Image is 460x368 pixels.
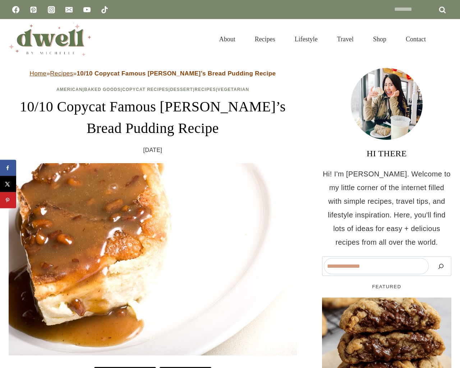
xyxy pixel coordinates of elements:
p: Hi! I'm [PERSON_NAME]. Welcome to my little corner of the internet filled with simple recipes, tr... [322,167,451,249]
a: Pinterest [26,3,41,17]
a: Instagram [44,3,59,17]
a: Facebook [9,3,23,17]
a: Baked Goods [84,87,121,92]
strong: 10/10 Copycat Famous [PERSON_NAME]’s Bread Pudding Recipe [77,70,276,77]
button: View Search Form [439,33,451,45]
a: TikTok [97,3,112,17]
a: Dessert [170,87,193,92]
h1: 10/10 Copycat Famous [PERSON_NAME]’s Bread Pudding Recipe [9,96,297,139]
a: About [210,27,245,52]
time: [DATE] [143,145,162,156]
a: Copycat Recipes [122,87,169,92]
a: Recipes [245,27,285,52]
a: Recipes [50,70,73,77]
h5: FEATURED [322,283,451,290]
a: Vegetarian [217,87,249,92]
a: American [56,87,83,92]
a: YouTube [80,3,94,17]
a: Email [62,3,76,17]
a: Home [30,70,47,77]
button: Search [432,258,450,274]
img: a slice of bread pudding poured with praline sauce [9,163,297,355]
a: Recipes [194,87,216,92]
a: Lifestyle [285,27,327,52]
h3: HI THERE [322,147,451,160]
a: Travel [327,27,363,52]
nav: Primary Navigation [210,27,436,52]
img: DWELL by michelle [9,23,91,56]
span: » » [30,70,276,77]
a: Shop [363,27,396,52]
a: Contact [396,27,436,52]
span: | | | | | [56,87,249,92]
